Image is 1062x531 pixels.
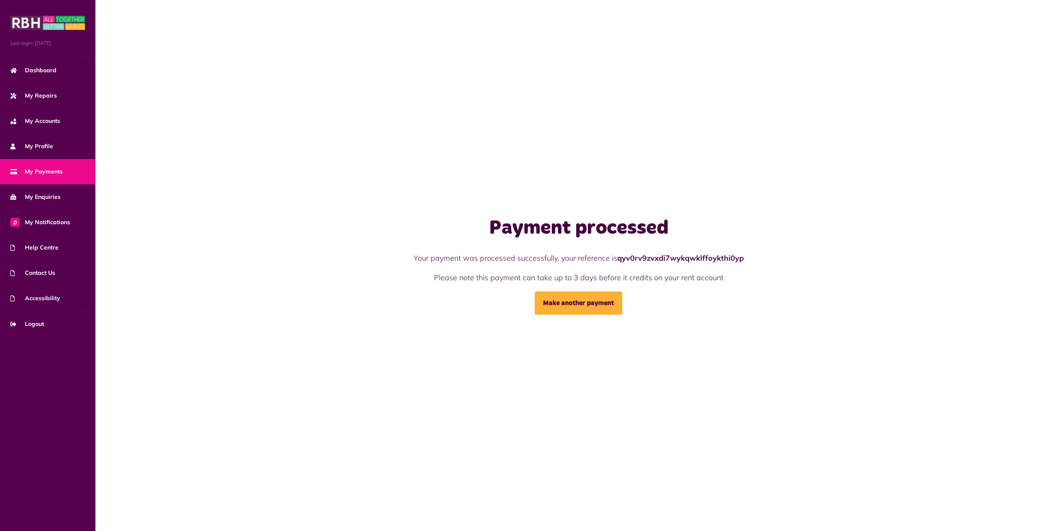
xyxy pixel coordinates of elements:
span: Help Centre [10,243,58,252]
h1: Payment processed [346,216,811,240]
a: Make another payment [535,291,622,315]
p: Your payment was processed successfully, your reference is [346,252,811,264]
span: Dashboard [10,66,56,75]
span: Contact Us [10,269,55,277]
span: My Notifications [10,218,70,227]
span: My Repairs [10,91,57,100]
span: My Enquiries [10,193,61,201]
span: My Profile [10,142,53,151]
span: Last login: [DATE] [10,39,85,47]
img: MyRBH [10,15,85,31]
p: Please note this payment can take up to 3 days before it credits on your rent account [346,272,811,283]
strong: qyv0rv9zvxdi7wykqwklffoykthi0yp [617,253,744,263]
span: My Payments [10,167,63,176]
span: My Accounts [10,117,60,125]
span: Logout [10,320,44,328]
span: 0 [10,218,19,227]
span: Accessibility [10,294,60,303]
